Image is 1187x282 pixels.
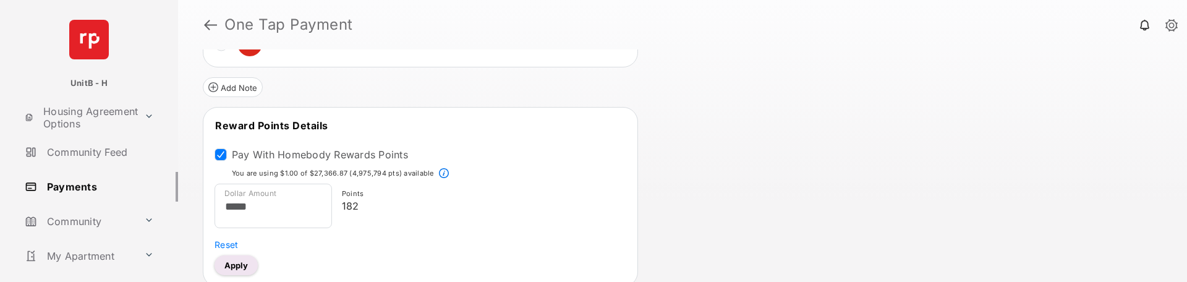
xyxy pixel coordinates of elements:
[20,137,178,167] a: Community Feed
[69,20,109,59] img: svg+xml;base64,PHN2ZyB4bWxucz0iaHR0cDovL3d3dy53My5vcmcvMjAwMC9zdmciIHdpZHRoPSI2NCIgaGVpZ2h0PSI2NC...
[232,148,408,161] label: Pay With Homebody Rewards Points
[215,239,238,250] span: Reset
[20,103,139,132] a: Housing Agreement Options
[203,77,263,97] button: Add Note
[215,238,238,250] button: Reset
[215,119,328,132] span: Reward Points Details
[342,199,621,213] p: 182
[20,241,139,271] a: My Apartment
[224,17,353,32] strong: One Tap Payment
[70,77,108,90] p: UnitB - H
[232,168,434,179] p: You are using $1.00 of $27,366.87 (4,975,794 pts) available
[20,207,139,236] a: Community
[215,255,258,275] button: Apply
[342,189,621,199] p: Points
[20,172,178,202] a: Payments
